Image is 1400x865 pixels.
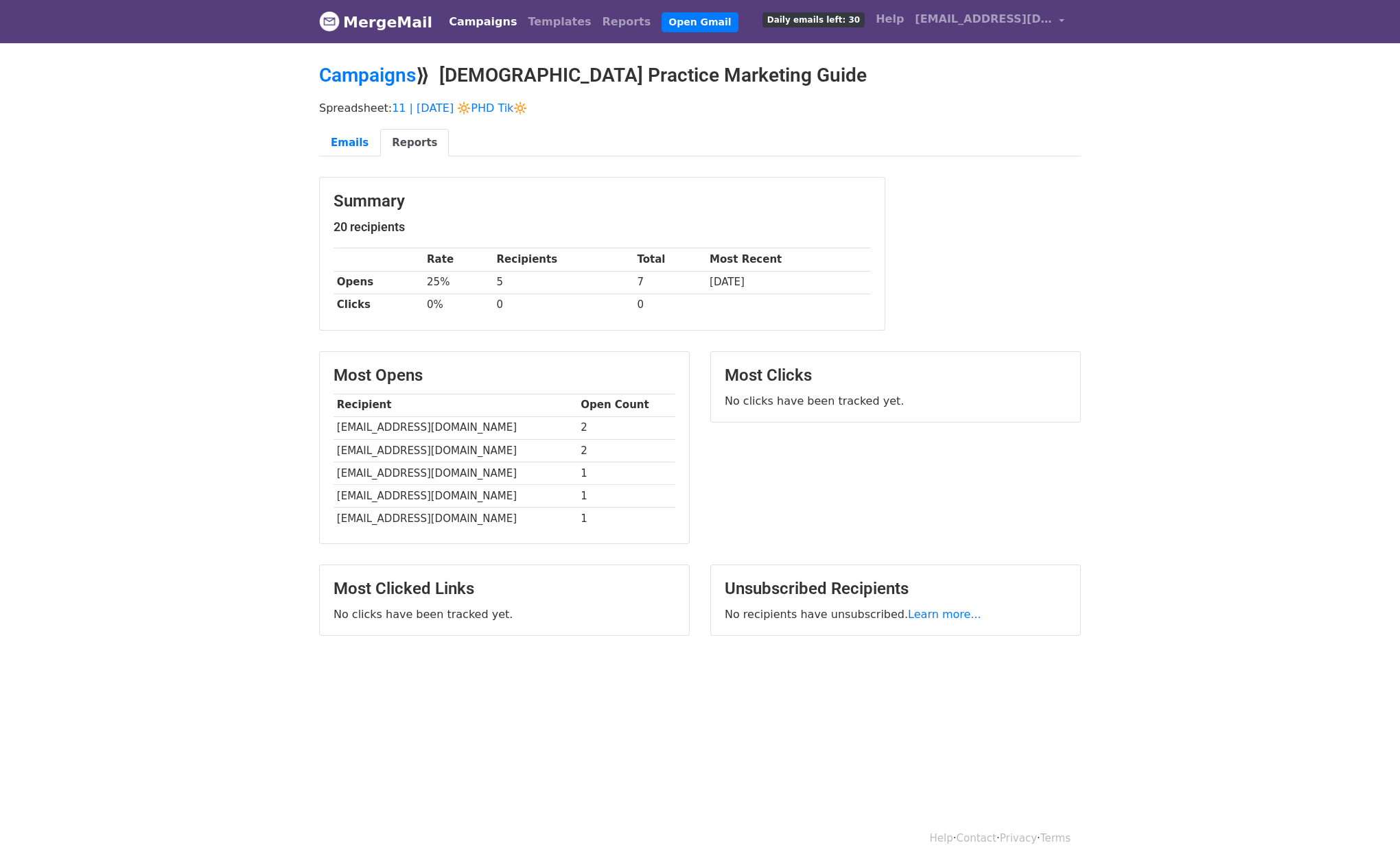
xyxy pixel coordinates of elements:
[930,832,953,844] a: Help
[522,8,596,36] a: Templates
[1000,832,1037,844] a: Privacy
[443,8,522,36] a: Campaigns
[334,607,675,621] p: No clicks have been tracked yet.
[493,294,634,316] td: 0
[319,101,1081,115] p: Spreadsheet:
[706,271,871,294] td: [DATE]
[957,832,996,844] a: Contact
[725,394,1066,408] p: No clicks have been tracked yet.
[1040,832,1071,844] a: Terms
[577,484,675,507] td: 1
[577,508,675,530] td: 1
[423,248,493,271] th: Rate
[334,271,423,294] th: Opens
[319,129,380,157] a: Emails
[870,5,909,33] a: Help
[334,416,577,439] td: [EMAIL_ADDRESS][DOMAIN_NAME]
[334,294,423,316] th: Clicks
[909,5,1070,38] a: [EMAIL_ADDRESS][DOMAIN_NAME]
[915,11,1052,27] span: [EMAIL_ADDRESS][DOMAIN_NAME]
[423,271,493,294] td: 25%
[319,64,1081,87] h2: ⟫ [DEMOGRAPHIC_DATA] Practice Marketing Guide
[319,64,416,86] a: Campaigns
[334,220,871,235] h5: 20 recipients
[762,12,865,27] span: Daily emails left: 30
[725,366,1066,386] h3: Most Clicks
[577,394,675,416] th: Open Count
[392,102,527,115] a: 11 | [DATE] 🔆PHD Tik🔆
[1331,799,1400,865] iframe: Chat Widget
[334,439,577,462] td: [EMAIL_ADDRESS][DOMAIN_NAME]
[380,129,449,157] a: Reports
[597,8,657,36] a: Reports
[725,579,1066,599] h3: Unsubscribed Recipients
[334,484,577,507] td: [EMAIL_ADDRESS][DOMAIN_NAME]
[319,8,432,36] a: MergeMail
[577,439,675,462] td: 2
[334,191,871,211] h3: Summary
[423,294,493,316] td: 0%
[334,508,577,530] td: [EMAIL_ADDRESS][DOMAIN_NAME]
[725,607,1066,621] p: No recipients have unsubscribed.
[634,271,707,294] td: 7
[908,608,981,621] a: Learn more...
[493,271,634,294] td: 5
[757,5,870,33] a: Daily emails left: 30
[493,248,634,271] th: Recipients
[334,366,675,386] h3: Most Opens
[319,11,340,32] img: MergeMail logo
[577,416,675,439] td: 2
[334,462,577,484] td: [EMAIL_ADDRESS][DOMAIN_NAME]
[577,462,675,484] td: 1
[634,294,707,316] td: 0
[706,248,871,271] th: Most Recent
[634,248,707,271] th: Total
[662,12,738,32] a: Open Gmail
[334,579,675,599] h3: Most Clicked Links
[334,394,577,416] th: Recipient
